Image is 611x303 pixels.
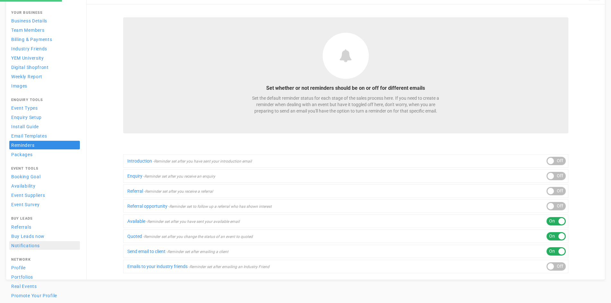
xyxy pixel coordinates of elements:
span: Event Types [11,105,38,111]
span: Event Survey [11,202,39,207]
a: Install Guide [9,122,80,131]
i: Reminder set after you change the status of an event to quoted [144,234,253,239]
a: Team Members [9,26,80,34]
h4: Enquiry Tools [11,98,78,102]
a: Quoted [127,234,142,239]
a: Real Events [9,282,80,290]
span: Team Members [11,28,44,33]
a: Buy Leads now [9,232,80,240]
i: Reminder set after you have sent your introduction email [154,159,252,164]
a: Available [127,219,145,224]
span: Enquiry Setup [11,115,42,120]
span: Reminders [11,143,34,148]
legend: Set whether or not reminders should be on or off for different emails [250,85,442,92]
span: Email Templates [11,133,47,139]
a: Enquiry Setup [9,113,80,122]
a: Promote Your Profile [9,291,80,300]
small: - [168,204,272,209]
a: Digital Shopfront [9,63,80,72]
i: Reminder set after emailing an Industry Friend [190,265,269,269]
small: - [144,189,213,194]
small: - [189,265,269,269]
h4: Your Business [11,11,78,15]
h4: Network [11,258,78,262]
a: Industry Friends [9,44,80,53]
a: Referral [127,189,143,194]
a: Referral opportunity [127,204,167,209]
a: Event Types [9,104,80,112]
i: Reminder set after you have sent your available email [147,219,240,224]
span: Weekly Report [11,74,42,79]
a: Notifications [9,241,80,250]
h4: Buy Leads [11,217,78,221]
a: Reminders [9,141,80,149]
a: Profile [9,263,80,272]
a: Introduction [127,158,152,164]
small: - [143,174,215,179]
i: Reminder set after you receive a referral [145,189,213,194]
small: - [143,234,253,239]
i: Reminder set to follow up a referral who has shown interest [169,204,272,209]
span: Booking Goal [11,174,40,179]
h4: Event Tools [11,167,78,171]
span: Availability [11,183,35,189]
small: - [166,249,228,254]
a: Images [9,81,80,90]
a: Event Suppliers [9,191,80,199]
span: Digital Shopfront [11,65,49,70]
i: Reminder set after emailing a client [167,249,228,254]
span: Packages [11,152,33,157]
span: Images [11,83,27,88]
a: Portfolios [9,273,80,281]
span: Notifications [11,243,40,248]
a: Enquiry [127,173,142,179]
a: Weekly Report [9,72,80,81]
a: Referrals [9,223,80,231]
a: Packages [9,150,80,159]
a: Billing & Payments [9,35,80,44]
span: Billing & Payments [11,37,52,42]
a: Emails to your industry friends [127,264,188,269]
a: Event Survey [9,200,80,209]
p: Set the default reminder status for each stage of the sales process here. If you need to create a... [250,95,442,114]
span: Business Details [11,18,47,23]
span: Event Suppliers [11,193,45,198]
small: - [153,159,252,164]
small: - [146,219,240,224]
a: Email Templates [9,131,80,140]
a: Availability [9,181,80,190]
a: Booking Goal [9,172,80,181]
i: Reminder set after you receive an enquiry [144,174,215,179]
a: YEM University [9,54,80,62]
a: Send email to client [127,249,165,254]
span: Install Guide [11,124,39,129]
a: Business Details [9,16,80,25]
span: YEM University [11,55,44,61]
